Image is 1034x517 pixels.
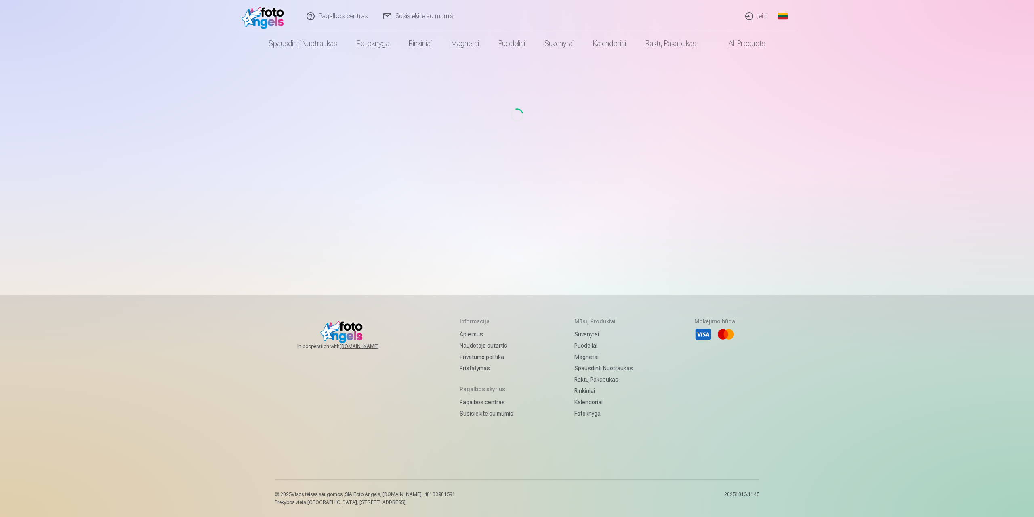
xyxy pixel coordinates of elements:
a: Pagalbos centras [460,397,513,408]
a: Spausdinti nuotraukas [259,32,347,55]
a: Kalendoriai [574,397,633,408]
a: Puodeliai [574,340,633,351]
img: /fa2 [242,3,288,29]
a: Spausdinti nuotraukas [574,363,633,374]
a: Raktų pakabukas [574,374,633,385]
a: Suvenyrai [535,32,583,55]
span: SIA Foto Angels, [DOMAIN_NAME]. 40103901591 [345,492,455,497]
a: Fotoknyga [347,32,399,55]
li: Visa [694,325,712,343]
p: 20251013.1145 [724,491,759,506]
h5: Informacija [460,317,513,325]
a: Puodeliai [489,32,535,55]
a: Rinkiniai [399,32,441,55]
a: Privatumo politika [460,351,513,363]
li: Mastercard [717,325,735,343]
a: Apie mus [460,329,513,340]
a: Raktų pakabukas [636,32,706,55]
h5: Mūsų produktai [574,317,633,325]
a: Rinkiniai [574,385,633,397]
a: Kalendoriai [583,32,636,55]
span: In cooperation with [297,343,398,350]
a: Magnetai [574,351,633,363]
p: © 2025 Visos teisės saugomos. , [275,491,455,498]
a: Suvenyrai [574,329,633,340]
a: Fotoknyga [574,408,633,419]
a: Naudotojo sutartis [460,340,513,351]
a: All products [706,32,775,55]
a: Pristatymas [460,363,513,374]
h5: Mokėjimo būdai [694,317,737,325]
a: [DOMAIN_NAME] [340,343,398,350]
a: Susisiekite su mumis [460,408,513,419]
p: Prekybos vieta [GEOGRAPHIC_DATA], [STREET_ADDRESS] [275,499,455,506]
a: Magnetai [441,32,489,55]
h5: Pagalbos skyrius [460,385,513,393]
